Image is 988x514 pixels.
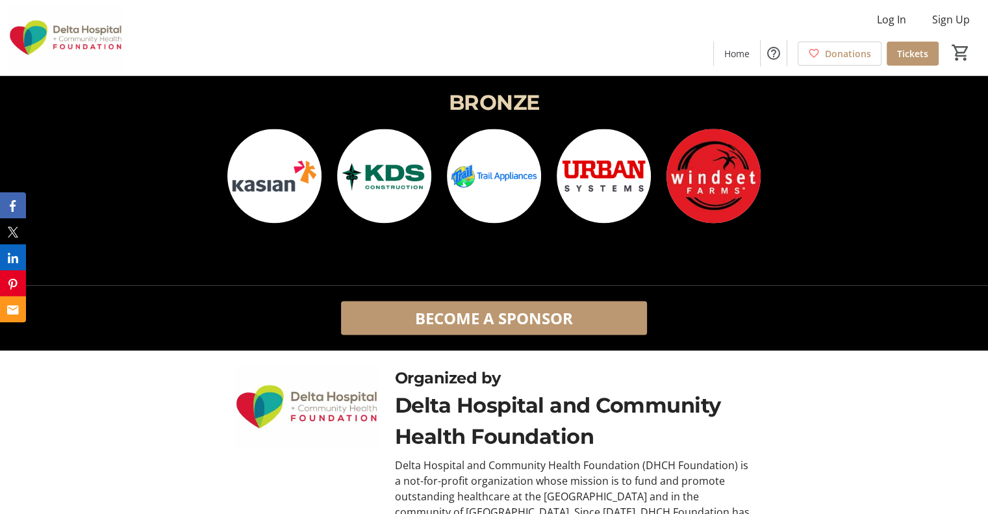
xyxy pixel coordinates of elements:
[897,47,928,60] span: Tickets
[8,5,123,70] img: Delta Hospital and Community Health Foundation's Logo
[798,42,881,66] a: Donations
[887,42,939,66] a: Tickets
[922,9,980,30] button: Sign Up
[227,129,322,223] img: logo
[341,301,647,335] button: BECOME A SPONSOR
[724,47,750,60] span: Home
[415,306,573,329] span: BECOME A SPONSOR
[949,41,972,64] button: Cart
[761,40,787,66] button: Help
[395,366,755,389] div: Organized by
[447,129,541,223] img: logo
[395,389,755,452] div: Delta Hospital and Community Health Foundation
[877,12,906,27] span: Log In
[337,129,431,223] img: logo
[666,129,761,223] img: logo
[234,366,379,448] img: Delta Hospital and Community Health Foundation logo
[714,42,760,66] a: Home
[867,9,917,30] button: Log In
[825,47,871,60] span: Donations
[449,90,540,115] span: BRONZE
[557,129,651,223] img: logo
[932,12,970,27] span: Sign Up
